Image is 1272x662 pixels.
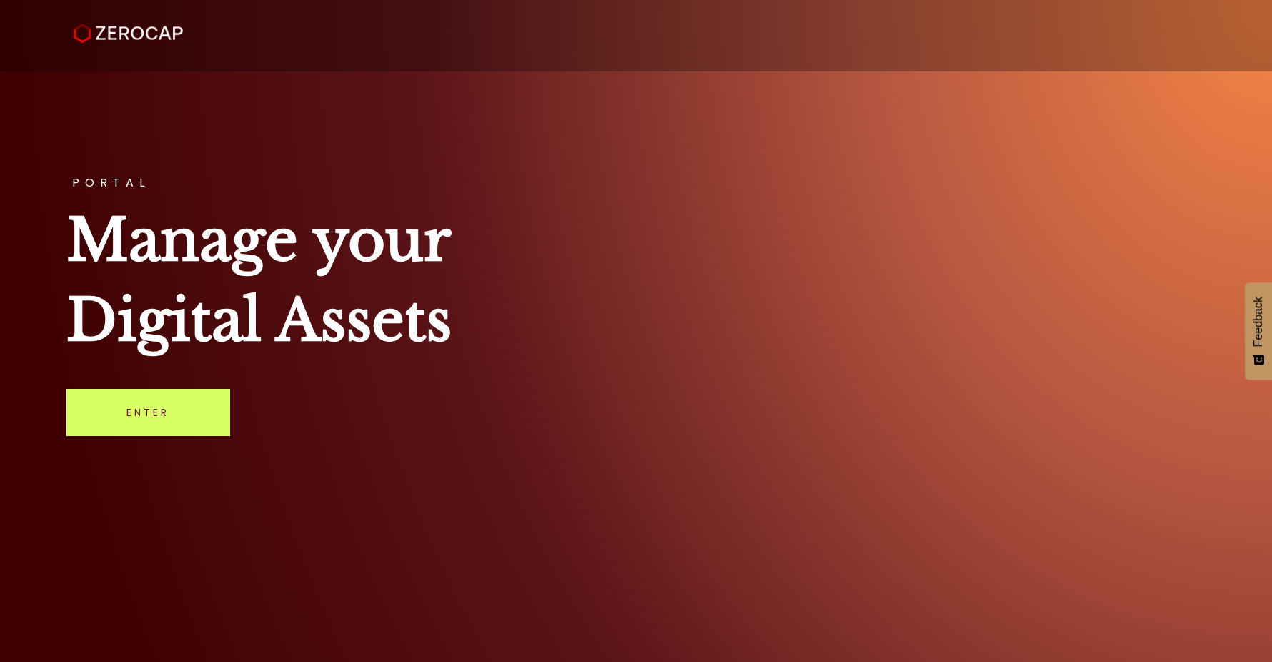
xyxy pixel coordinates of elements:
span: Feedback [1252,297,1265,347]
a: Enter [66,389,230,436]
h1: Manage your Digital Assets [66,200,1206,360]
img: ZeroCap [74,24,183,44]
button: Feedback - Show survey [1245,282,1272,380]
h3: PORTAL [66,177,1206,189]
